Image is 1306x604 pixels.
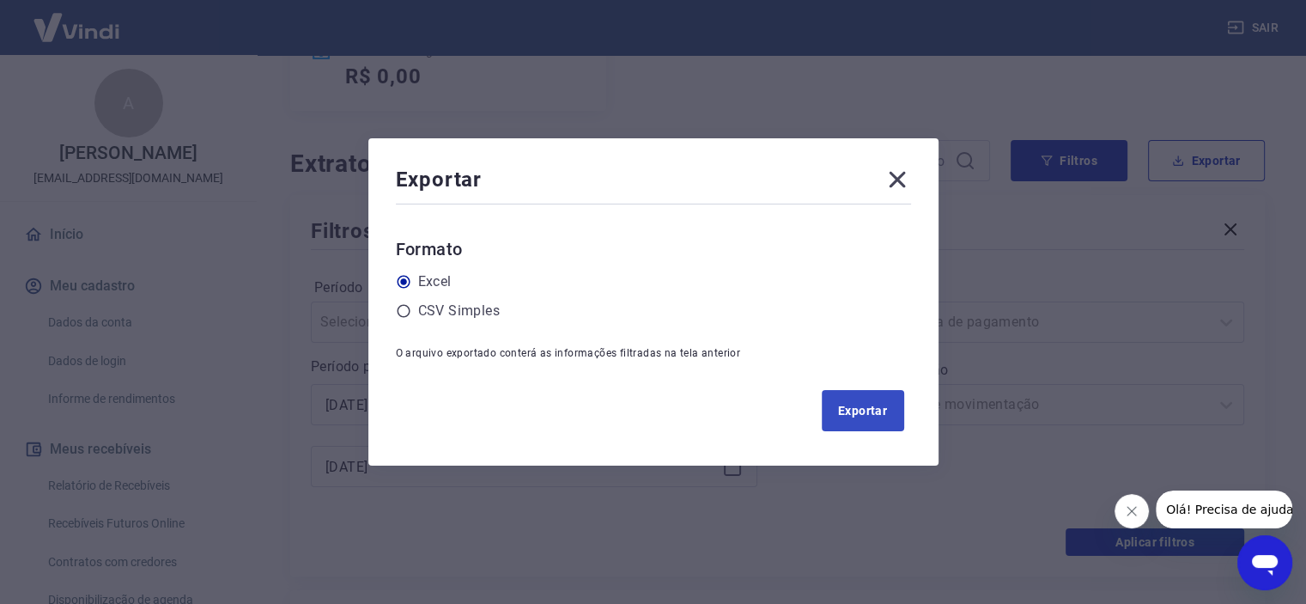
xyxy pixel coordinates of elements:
[418,301,500,321] label: CSV Simples
[418,271,452,292] label: Excel
[396,235,911,263] h6: Formato
[822,390,904,431] button: Exportar
[396,166,911,200] div: Exportar
[1115,494,1149,528] iframe: Fechar mensagem
[10,12,144,26] span: Olá! Precisa de ajuda?
[1156,491,1292,528] iframe: Mensagem da empresa
[396,347,741,359] span: O arquivo exportado conterá as informações filtradas na tela anterior
[1237,535,1292,590] iframe: Botão para abrir a janela de mensagens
